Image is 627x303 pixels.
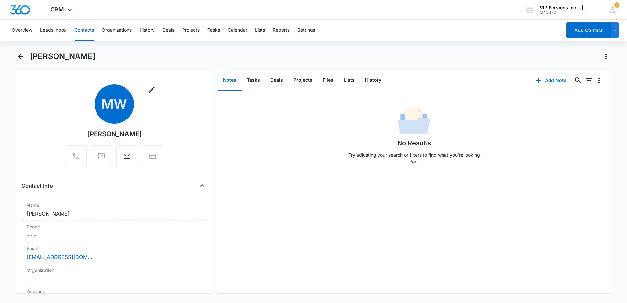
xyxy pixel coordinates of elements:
button: Lists [255,20,265,41]
button: Settings [297,20,315,41]
button: Deals [265,70,288,91]
span: MW [95,84,134,124]
img: No Data [398,105,430,138]
button: Tasks [242,70,265,91]
div: notifications count [614,2,619,8]
button: Overflow Menu [594,75,604,86]
button: Close [197,181,207,191]
button: History [140,20,155,41]
button: Add Note [529,73,573,88]
div: account id [540,10,588,15]
span: 7 [614,2,619,8]
button: Notes [218,70,242,91]
button: Calendar [228,20,247,41]
div: Email[EMAIL_ADDRESS][DOMAIN_NAME] [21,242,207,264]
button: Search... [573,75,583,86]
h4: Contact Info [21,182,53,190]
button: Files [317,70,338,91]
button: Lists [338,70,360,91]
button: Add Contact [566,22,611,38]
button: Actions [601,51,611,62]
button: Contacts [75,20,94,41]
button: Filters [583,75,594,86]
label: Organization [27,267,202,273]
div: Phone--- [21,221,207,242]
label: Email [27,245,202,252]
button: Deals [162,20,174,41]
button: Reports [273,20,290,41]
button: Back [16,51,26,62]
button: Tasks [207,20,220,41]
a: Email [116,156,138,161]
button: Email [116,145,138,167]
button: Leads Inbox [40,20,67,41]
label: Phone [27,223,202,230]
button: Organizations [102,20,132,41]
dd: --- [27,275,202,283]
h1: [PERSON_NAME] [30,52,96,61]
div: account name [540,5,588,10]
p: Try adjusting your search or filters to find what you’re looking for. [345,151,483,165]
button: Overview [12,20,32,41]
button: Projects [288,70,317,91]
dd: [PERSON_NAME] [27,210,202,218]
div: [PERSON_NAME] [87,129,142,139]
button: Projects [182,20,200,41]
span: CRM [50,6,64,13]
button: History [360,70,387,91]
a: [EMAIL_ADDRESS][DOMAIN_NAME] [27,253,92,261]
div: Name[PERSON_NAME] [21,199,207,221]
h1: No Results [397,138,431,148]
label: Name [27,202,202,208]
div: Organization--- [21,264,207,285]
dd: --- [27,231,202,239]
label: Address [27,288,202,295]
